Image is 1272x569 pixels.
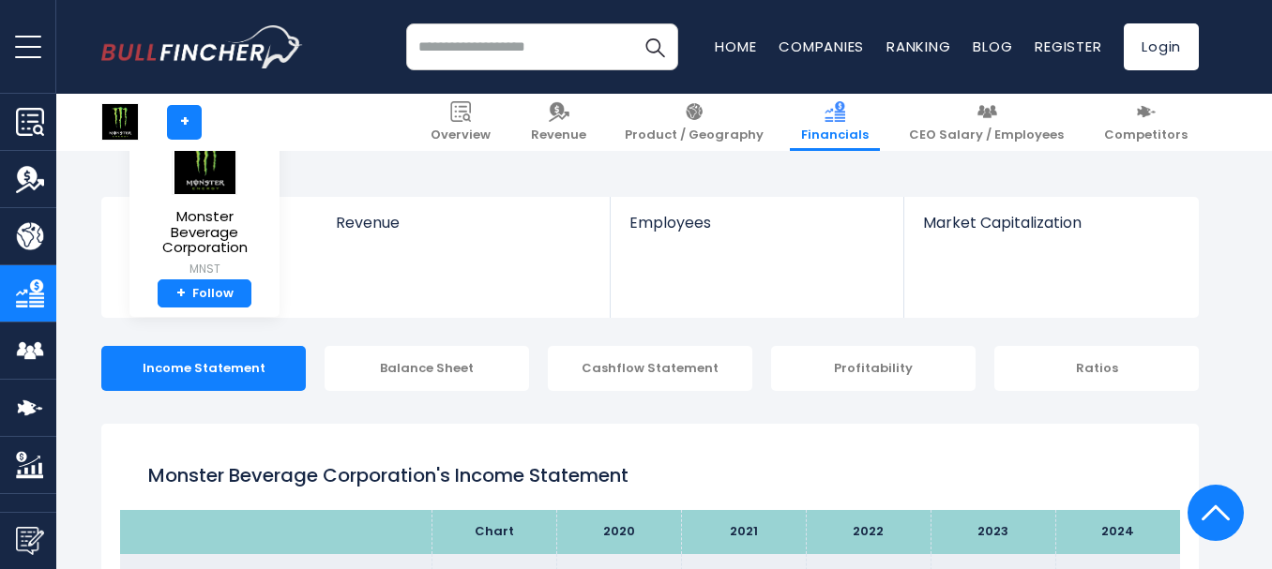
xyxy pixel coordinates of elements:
[101,346,306,391] div: Income Statement
[681,510,806,554] th: 2021
[1093,94,1199,151] a: Competitors
[172,132,237,195] img: MNST logo
[1104,127,1188,143] span: Competitors
[148,461,1152,489] h1: Monster Beverage Corporation's Income Statement
[923,214,1178,232] span: Market Capitalization
[431,127,491,143] span: Overview
[1124,23,1199,70] a: Login
[631,23,678,70] button: Search
[904,197,1197,263] a: Market Capitalization
[176,285,186,302] strong: +
[317,197,611,263] a: Revenue
[931,510,1055,554] th: 2023
[325,346,529,391] div: Balance Sheet
[625,127,764,143] span: Product / Geography
[432,510,556,554] th: Chart
[898,94,1075,151] a: CEO Salary / Employees
[144,209,265,256] span: Monster Beverage Corporation
[531,127,586,143] span: Revenue
[886,37,950,56] a: Ranking
[790,94,880,151] a: Financials
[771,346,976,391] div: Profitability
[419,94,502,151] a: Overview
[1055,510,1180,554] th: 2024
[158,279,251,308] a: +Follow
[556,510,681,554] th: 2020
[102,104,138,140] img: MNST logo
[144,131,265,279] a: Monster Beverage Corporation MNST
[806,510,931,554] th: 2022
[336,214,592,232] span: Revenue
[629,214,884,232] span: Employees
[779,37,864,56] a: Companies
[1035,37,1101,56] a: Register
[613,94,775,151] a: Product / Geography
[973,37,1012,56] a: Blog
[994,346,1199,391] div: Ratios
[101,25,303,68] a: Go to homepage
[520,94,598,151] a: Revenue
[144,261,265,277] small: MNST
[909,127,1064,143] span: CEO Salary / Employees
[167,105,202,140] a: +
[548,346,752,391] div: Cashflow Statement
[801,127,869,143] span: Financials
[101,25,303,68] img: bullfincher logo
[611,197,902,263] a: Employees
[715,37,756,56] a: Home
